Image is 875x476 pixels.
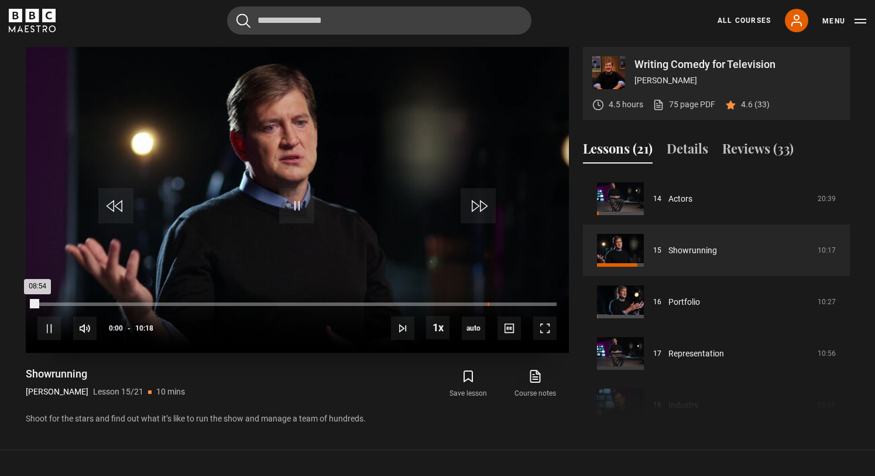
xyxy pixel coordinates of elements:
[391,317,414,340] button: Next Lesson
[668,193,692,205] a: Actors
[37,302,556,306] div: Progress Bar
[37,317,61,340] button: Pause
[668,244,717,257] a: Showrunning
[462,317,485,340] span: auto
[668,348,724,360] a: Representation
[822,15,866,27] button: Toggle navigation
[227,6,531,35] input: Search
[128,324,131,332] span: -
[135,318,153,339] span: 10:18
[741,98,770,111] p: 4.6 (33)
[722,139,794,164] button: Reviews (33)
[718,15,771,26] a: All Courses
[26,47,569,353] video-js: Video Player
[93,386,143,398] p: Lesson 15/21
[668,296,700,308] a: Portfolio
[26,367,185,381] h1: Showrunning
[667,139,708,164] button: Details
[9,9,56,32] svg: BBC Maestro
[26,413,569,425] p: Shoot for the stars and find out what it’s like to run the show and manage a team of hundreds.
[73,317,97,340] button: Mute
[426,316,449,339] button: Playback Rate
[634,59,840,70] p: Writing Comedy for Television
[583,139,653,164] button: Lessons (21)
[502,367,568,401] a: Course notes
[497,317,521,340] button: Captions
[609,98,643,111] p: 4.5 hours
[653,98,715,111] a: 75 page PDF
[26,386,88,398] p: [PERSON_NAME]
[156,386,185,398] p: 10 mins
[236,13,251,28] button: Submit the search query
[533,317,557,340] button: Fullscreen
[634,74,840,87] p: [PERSON_NAME]
[435,367,502,401] button: Save lesson
[109,318,123,339] span: 0:00
[462,317,485,340] div: Current quality: 720p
